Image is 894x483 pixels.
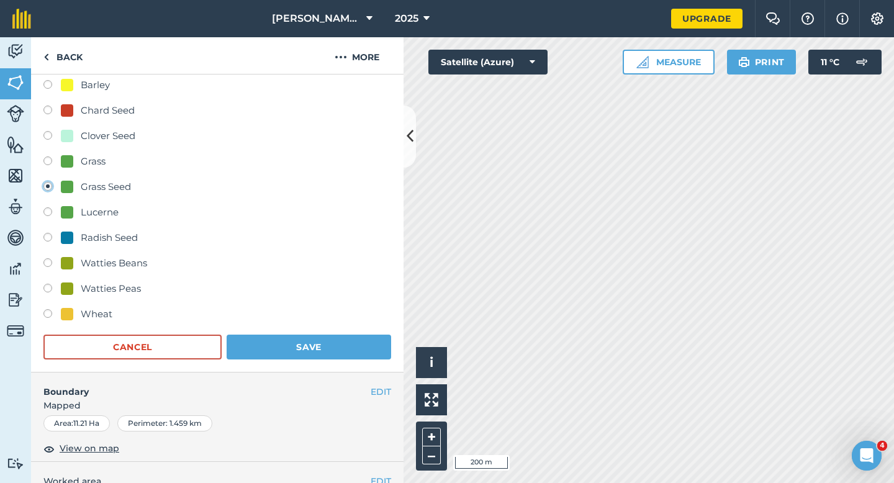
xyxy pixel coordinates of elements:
[310,37,404,74] button: More
[119,332,153,345] div: • [DATE]
[371,385,391,399] button: EDIT
[18,400,43,409] span: Home
[81,230,138,245] div: Radish Seed
[738,55,750,70] img: svg+xml;base64,PHN2ZyB4bWxucz0iaHR0cDovL3d3dy53My5vcmcvMjAwMC9zdmciIHdpZHRoPSIxOSIgaGVpZ2h0PSIyNC...
[428,50,548,74] button: Satellite (Azure)
[765,12,780,25] img: Two speech bubbles overlapping with the left bubble in the forefront
[808,50,882,74] button: 11 °C
[71,194,106,207] div: • [DATE]
[43,441,55,456] img: svg+xml;base64,PHN2ZyB4bWxucz0iaHR0cDovL3d3dy53My5vcmcvMjAwMC9zdmciIHdpZHRoPSIxOCIgaGVpZ2h0PSIyNC...
[31,37,95,74] a: Back
[81,154,106,169] div: Grass
[852,441,882,471] iframe: Intercom live chat
[636,56,649,68] img: Ruler icon
[14,319,39,344] img: Profile image for Camilla
[81,256,147,271] div: Watties Beans
[395,11,418,26] span: 2025
[71,102,106,115] div: • [DATE]
[14,365,39,390] img: Profile image for Daisy
[227,335,391,359] button: Save
[31,399,404,412] span: Mapped
[81,129,135,143] div: Clover Seed
[81,205,119,220] div: Lucerne
[14,135,39,160] img: Profile image for Daisy
[81,78,110,93] div: Barley
[44,56,68,69] div: Daisy
[7,322,24,340] img: svg+xml;base64,PD94bWwgdmVyc2lvbj0iMS4wIiBlbmNvZGluZz0idXRmLTgiPz4KPCEtLSBHZW5lcmF0b3I6IEFkb2JlIE...
[186,369,248,418] button: News
[671,9,743,29] a: Upgrade
[124,369,186,418] button: Help
[44,194,68,207] div: Daisy
[7,260,24,278] img: svg+xml;base64,PD94bWwgdmVyc2lvbj0iMS4wIiBlbmNvZGluZz0idXRmLTgiPz4KPCEtLSBHZW5lcmF0b3I6IEFkb2JlIE...
[7,228,24,247] img: svg+xml;base64,PD94bWwgdmVyc2lvbj0iMS4wIiBlbmNvZGluZz0idXRmLTgiPz4KPCEtLSBHZW5lcmF0b3I6IEFkb2JlIE...
[43,441,119,456] button: View on map
[877,441,887,451] span: 4
[14,227,39,252] img: Profile image for Daisy
[422,446,441,464] button: –
[727,50,797,74] button: Print
[43,335,222,359] button: Cancel
[205,400,229,409] span: News
[7,291,24,309] img: svg+xml;base64,PD94bWwgdmVyc2lvbj0iMS4wIiBlbmNvZGluZz0idXRmLTgiPz4KPCEtLSBHZW5lcmF0b3I6IEFkb2JlIE...
[12,9,31,29] img: fieldmargin Logo
[81,281,141,296] div: Watties Peas
[7,73,24,92] img: svg+xml;base64,PHN2ZyB4bWxucz0iaHR0cDovL3d3dy53My5vcmcvMjAwMC9zdmciIHdpZHRoPSI1NiIgaGVpZ2h0PSI2MC...
[71,56,106,69] div: • [DATE]
[416,347,447,378] button: i
[218,5,240,27] div: Close
[14,273,39,298] img: Profile image for Daisy
[62,369,124,418] button: Messages
[57,309,191,333] button: Send us a message
[430,354,433,370] span: i
[272,11,361,26] span: [PERSON_NAME] & Sons
[821,50,839,74] span: 11 ° C
[870,12,885,25] img: A cog icon
[69,400,117,409] span: Messages
[81,179,131,194] div: Grass Seed
[14,181,39,206] img: Profile image for Daisy
[7,105,24,122] img: svg+xml;base64,PD94bWwgdmVyc2lvbj0iMS4wIiBlbmNvZGluZz0idXRmLTgiPz4KPCEtLSBHZW5lcmF0b3I6IEFkb2JlIE...
[71,286,106,299] div: • [DATE]
[71,148,106,161] div: • [DATE]
[43,415,110,431] div: Area : 11.21 Ha
[623,50,715,74] button: Measure
[81,307,112,322] div: Wheat
[117,415,212,431] div: Perimeter : 1.459 km
[44,240,68,253] div: Daisy
[44,332,116,345] div: [PERSON_NAME]
[7,458,24,469] img: svg+xml;base64,PD94bWwgdmVyc2lvbj0iMS4wIiBlbmNvZGluZz0idXRmLTgiPz4KPCEtLSBHZW5lcmF0b3I6IEFkb2JlIE...
[800,12,815,25] img: A question mark icon
[43,50,49,65] img: svg+xml;base64,PHN2ZyB4bWxucz0iaHR0cDovL3d3dy53My5vcmcvMjAwMC9zdmciIHdpZHRoPSI5IiBoZWlnaHQ9IjI0Ii...
[81,103,135,118] div: Chard Seed
[31,372,371,399] h4: Boundary
[44,102,68,115] div: Daisy
[7,135,24,154] img: svg+xml;base64,PHN2ZyB4bWxucz0iaHR0cDovL3d3dy53My5vcmcvMjAwMC9zdmciIHdpZHRoPSI1NiIgaGVpZ2h0PSI2MC...
[422,428,441,446] button: +
[7,197,24,216] img: svg+xml;base64,PD94bWwgdmVyc2lvbj0iMS4wIiBlbmNvZGluZz0idXRmLTgiPz4KPCEtLSBHZW5lcmF0b3I6IEFkb2JlIE...
[44,148,68,161] div: Daisy
[425,393,438,407] img: Four arrows, one pointing top left, one top right, one bottom right and the last bottom left
[335,50,347,65] img: svg+xml;base64,PHN2ZyB4bWxucz0iaHR0cDovL3d3dy53My5vcmcvMjAwMC9zdmciIHdpZHRoPSIyMCIgaGVpZ2h0PSIyNC...
[14,89,39,114] img: Profile image for Daisy
[92,6,159,27] h1: Messages
[44,228,592,238] span: Hi there 👋 If you have any questions about our pricing or which plan is right for you, I’m here t...
[849,50,874,74] img: svg+xml;base64,PD94bWwgdmVyc2lvbj0iMS4wIiBlbmNvZGluZz0idXRmLTgiPz4KPCEtLSBHZW5lcmF0b3I6IEFkb2JlIE...
[14,43,39,68] img: Profile image for Daisy
[44,286,68,299] div: Daisy
[44,366,592,376] span: Hi there 👋 If you have any questions about our pricing or which plan is right for you, I’m here t...
[7,166,24,185] img: svg+xml;base64,PHN2ZyB4bWxucz0iaHR0cDovL3d3dy53My5vcmcvMjAwMC9zdmciIHdpZHRoPSI1NiIgaGVpZ2h0PSI2MC...
[71,240,106,253] div: • [DATE]
[7,42,24,61] img: svg+xml;base64,PD94bWwgdmVyc2lvbj0iMS4wIiBlbmNvZGluZz0idXRmLTgiPz4KPCEtLSBHZW5lcmF0b3I6IEFkb2JlIE...
[145,400,165,409] span: Help
[60,441,119,455] span: View on map
[836,11,849,26] img: svg+xml;base64,PHN2ZyB4bWxucz0iaHR0cDovL3d3dy53My5vcmcvMjAwMC9zdmciIHdpZHRoPSIxNyIgaGVpZ2h0PSIxNy...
